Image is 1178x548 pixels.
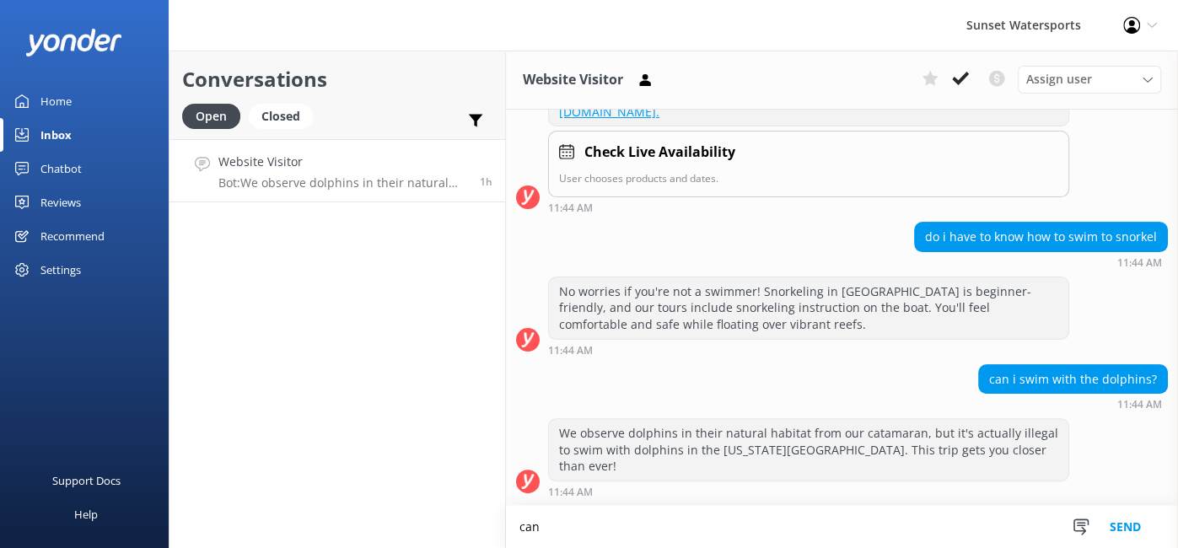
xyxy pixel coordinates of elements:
div: No worries if you're not a swimmer! Snorkeling in [GEOGRAPHIC_DATA] is beginner-friendly, and our... [549,277,1068,339]
a: [URL][DOMAIN_NAME]. [559,87,971,120]
p: Bot: We observe dolphins in their natural habitat from our catamaran, but it's actually illegal t... [218,175,467,191]
a: Open [182,106,249,125]
div: Chatbot [40,152,82,185]
div: Support Docs [52,464,121,497]
div: Reviews [40,185,81,219]
strong: 11:44 AM [1117,400,1162,410]
div: We observe dolphins in their natural habitat from our catamaran, but it's actually illegal to swi... [549,419,1068,481]
span: Assign user [1026,70,1092,89]
div: Inbox [40,118,72,152]
span: Oct 07 2025 10:44am (UTC -05:00) America/Cancun [480,175,492,189]
img: yonder-white-logo.png [25,29,122,56]
a: Closed [249,106,321,125]
div: Recommend [40,219,105,253]
div: Oct 07 2025 10:44am (UTC -05:00) America/Cancun [548,486,1069,497]
h4: Website Visitor [218,153,467,171]
div: Oct 07 2025 10:44am (UTC -05:00) America/Cancun [978,398,1168,410]
textarea: can [506,506,1178,548]
h3: Website Visitor [523,69,623,91]
h2: Conversations [182,63,492,95]
div: Oct 07 2025 10:44am (UTC -05:00) America/Cancun [914,256,1168,268]
div: Oct 07 2025 10:44am (UTC -05:00) America/Cancun [548,201,1069,213]
button: Send [1094,506,1157,548]
strong: 11:44 AM [1117,258,1162,268]
div: Closed [249,104,313,129]
div: Open [182,104,240,129]
div: can i swim with the dolphins? [979,365,1167,394]
div: Oct 07 2025 10:44am (UTC -05:00) America/Cancun [548,344,1069,356]
strong: 11:44 AM [548,346,593,356]
h4: Check Live Availability [584,142,735,164]
div: do i have to know how to swim to snorkel [915,223,1167,251]
div: Assign User [1018,66,1161,93]
strong: 11:44 AM [548,203,593,213]
div: Settings [40,253,81,287]
div: Help [74,497,98,531]
strong: 11:44 AM [548,487,593,497]
a: Website VisitorBot:We observe dolphins in their natural habitat from our catamaran, but it's actu... [169,139,505,202]
p: User chooses products and dates. [559,170,1058,186]
div: Home [40,84,72,118]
